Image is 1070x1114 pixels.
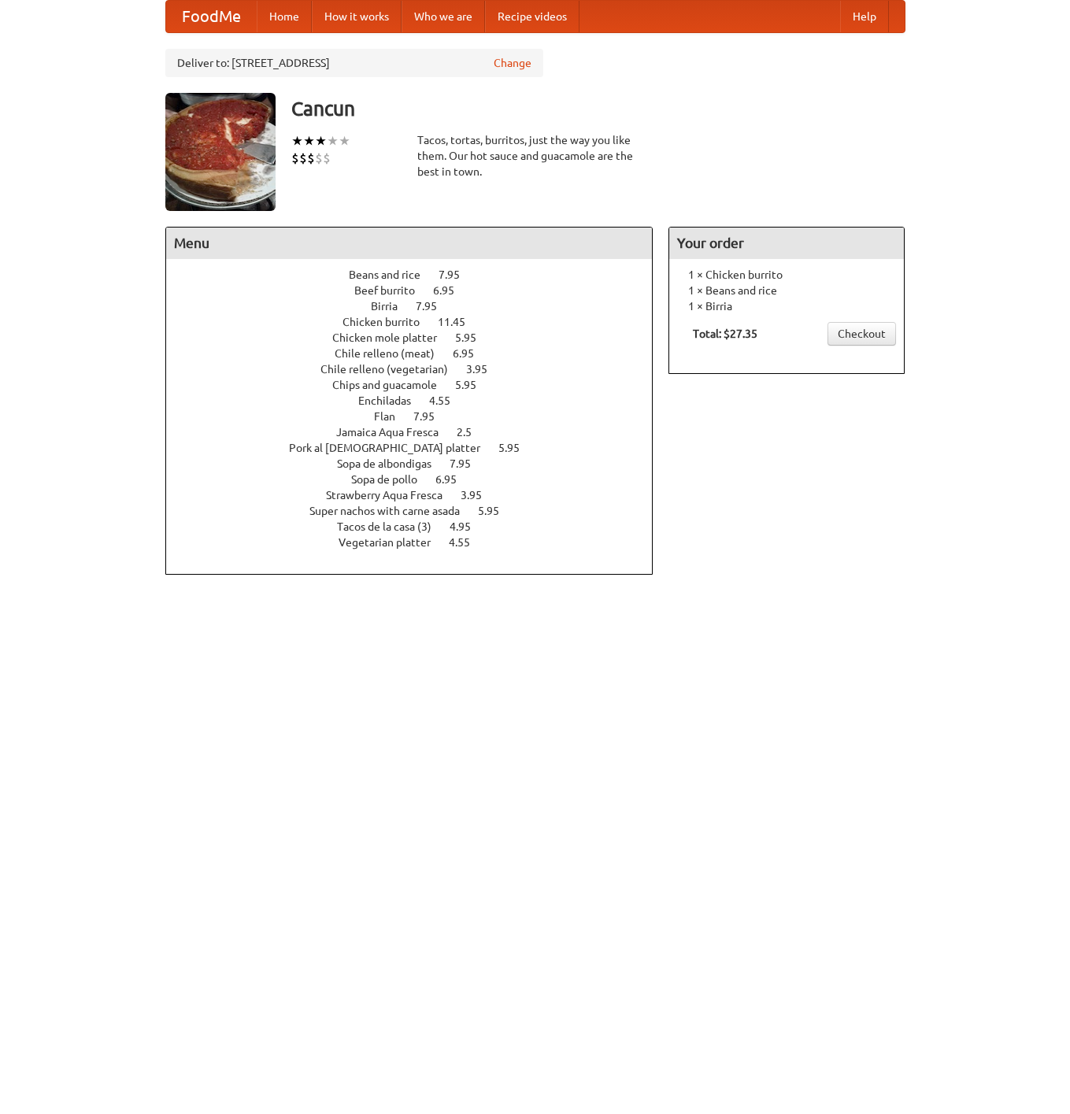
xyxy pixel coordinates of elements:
[455,331,492,344] span: 5.95
[332,331,453,344] span: Chicken mole platter
[416,300,453,313] span: 7.95
[402,1,485,32] a: Who we are
[323,150,331,167] li: $
[320,363,464,376] span: Chile relleno (vegetarian)
[257,1,312,32] a: Home
[337,457,447,470] span: Sopa de albondigas
[840,1,889,32] a: Help
[342,316,494,328] a: Chicken burrito 11.45
[371,300,466,313] a: Birria 7.95
[315,150,323,167] li: $
[166,1,257,32] a: FoodMe
[449,536,486,549] span: 4.55
[374,410,464,423] a: Flan 7.95
[332,379,505,391] a: Chips and guacamole 5.95
[315,132,327,150] li: ★
[165,93,276,211] img: angular.jpg
[429,394,466,407] span: 4.55
[326,489,511,501] a: Strawberry Aqua Fresca 3.95
[289,442,496,454] span: Pork al [DEMOGRAPHIC_DATA] platter
[450,520,487,533] span: 4.95
[337,457,500,470] a: Sopa de albondigas 7.95
[309,505,476,517] span: Super nachos with carne asada
[693,328,757,340] b: Total: $27.35
[498,442,535,454] span: 5.95
[371,300,413,313] span: Birria
[354,284,483,297] a: Beef burrito 6.95
[312,1,402,32] a: How it works
[289,442,549,454] a: Pork al [DEMOGRAPHIC_DATA] platter 5.95
[433,284,470,297] span: 6.95
[455,379,492,391] span: 5.95
[337,520,447,533] span: Tacos de la casa (3)
[339,536,446,549] span: Vegetarian platter
[303,132,315,150] li: ★
[453,347,490,360] span: 6.95
[166,228,653,259] h4: Menu
[326,489,458,501] span: Strawberry Aqua Fresca
[354,284,431,297] span: Beef burrito
[439,268,476,281] span: 7.95
[677,298,896,314] li: 1 × Birria
[435,473,472,486] span: 6.95
[309,505,528,517] a: Super nachos with carne asada 5.95
[457,426,487,439] span: 2.5
[339,132,350,150] li: ★
[336,426,501,439] a: Jamaica Aqua Fresca 2.5
[417,132,653,179] div: Tacos, tortas, burritos, just the way you like them. Our hot sauce and guacamole are the best in ...
[349,268,436,281] span: Beans and rice
[485,1,579,32] a: Recipe videos
[336,426,454,439] span: Jamaica Aqua Fresca
[827,322,896,346] a: Checkout
[461,489,498,501] span: 3.95
[291,93,905,124] h3: Cancun
[327,132,339,150] li: ★
[335,347,503,360] a: Chile relleno (meat) 6.95
[677,283,896,298] li: 1 × Beans and rice
[351,473,433,486] span: Sopa de pollo
[335,347,450,360] span: Chile relleno (meat)
[332,331,505,344] a: Chicken mole platter 5.95
[320,363,516,376] a: Chile relleno (vegetarian) 3.95
[450,457,487,470] span: 7.95
[339,536,499,549] a: Vegetarian platter 4.55
[669,228,904,259] h4: Your order
[494,55,531,71] a: Change
[351,473,486,486] a: Sopa de pollo 6.95
[677,267,896,283] li: 1 × Chicken burrito
[358,394,427,407] span: Enchiladas
[349,268,489,281] a: Beans and rice 7.95
[291,132,303,150] li: ★
[358,394,479,407] a: Enchiladas 4.55
[438,316,481,328] span: 11.45
[413,410,450,423] span: 7.95
[342,316,435,328] span: Chicken burrito
[307,150,315,167] li: $
[466,363,503,376] span: 3.95
[299,150,307,167] li: $
[374,410,411,423] span: Flan
[165,49,543,77] div: Deliver to: [STREET_ADDRESS]
[337,520,500,533] a: Tacos de la casa (3) 4.95
[332,379,453,391] span: Chips and guacamole
[478,505,515,517] span: 5.95
[291,150,299,167] li: $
